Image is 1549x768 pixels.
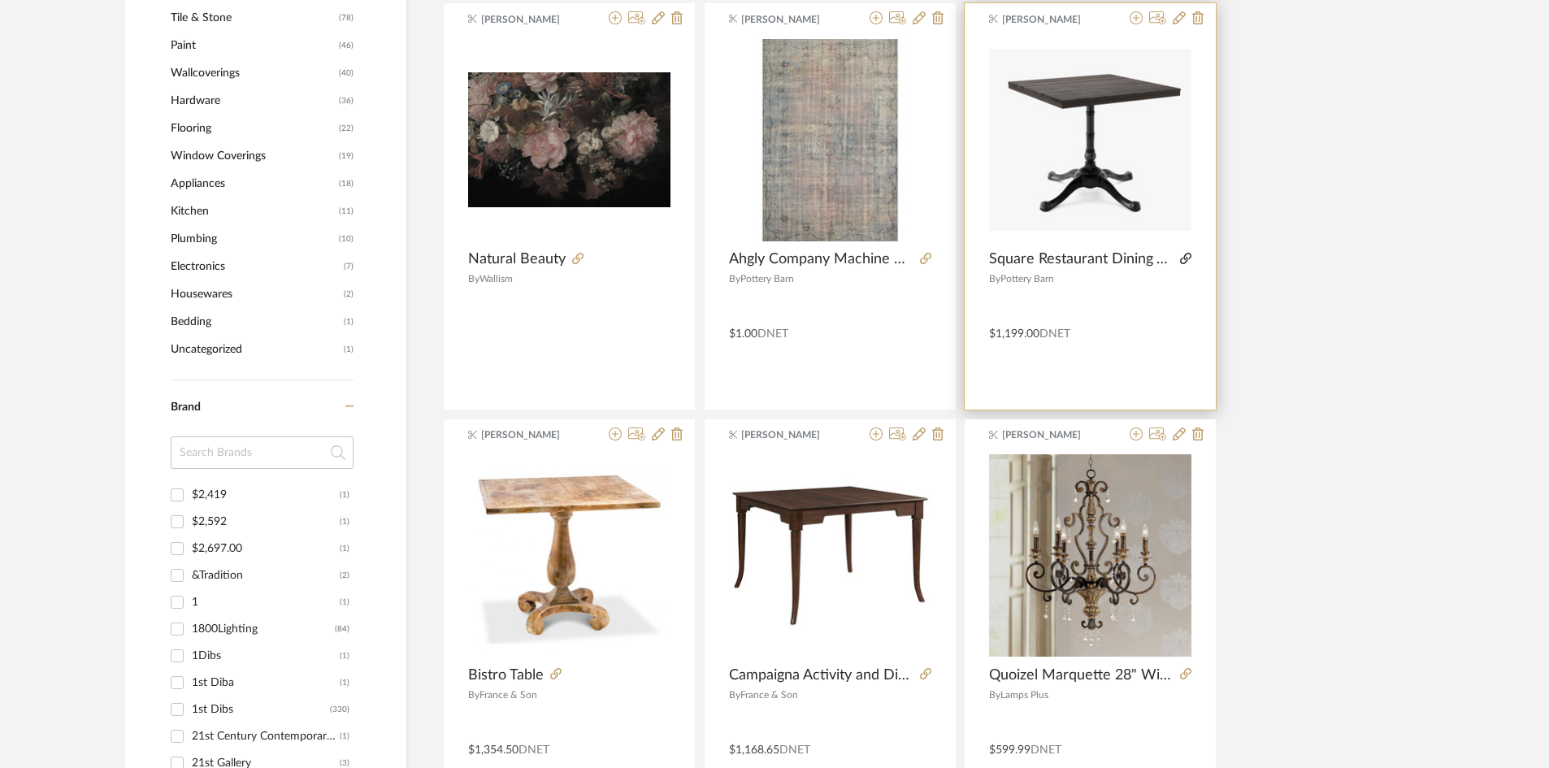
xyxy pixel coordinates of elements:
[1002,12,1104,27] span: [PERSON_NAME]
[729,454,931,657] div: 0
[192,509,340,535] div: $2,592
[339,88,354,114] span: (36)
[989,38,1191,241] div: 0
[171,197,335,225] span: Kitchen
[171,115,335,142] span: Flooring
[468,454,670,657] img: Bistro Table
[171,59,335,87] span: Wallcoverings
[1002,427,1104,442] span: [PERSON_NAME]
[1000,690,1048,700] span: Lamps Plus
[729,744,779,756] span: $1,168.65
[192,696,330,722] div: 1st Dibs
[192,670,340,696] div: 1st Diba
[989,454,1191,657] div: 0
[171,170,335,197] span: Appliances
[729,274,740,284] span: By
[989,690,1000,700] span: By
[344,254,354,280] span: (7)
[192,589,340,615] div: 1
[989,454,1191,657] img: Quoizel Marquette 28" Wide Six Light Bronze Traditional Chandelier
[468,250,566,268] span: Natural Beauty
[171,436,354,469] input: Search Brands
[171,32,335,59] span: Paint
[729,250,913,268] span: Ahgly Company Machine Washable Contemporary Sage Green Area Rugs
[171,225,335,253] span: Plumbing
[989,666,1174,684] span: Quoizel Marquette 28" Wide Six Light Bronze Traditional Chandelier
[339,171,354,197] span: (18)
[741,427,844,442] span: [PERSON_NAME]
[1030,744,1061,756] span: DNET
[481,427,584,442] span: [PERSON_NAME]
[989,49,1191,231] img: Square Restaurant Dining Table (36")
[171,280,340,308] span: Housewares
[989,328,1039,340] span: $1,199.00
[468,690,479,700] span: By
[740,690,798,700] span: France & Son
[171,4,335,32] span: Tile & Stone
[340,562,349,588] div: (2)
[171,142,335,170] span: Window Coverings
[171,253,340,280] span: Electronics
[171,87,335,115] span: Hardware
[339,5,354,31] span: (78)
[192,616,335,642] div: 1800Lighting
[171,401,201,413] span: Brand
[339,33,354,59] span: (46)
[192,536,340,562] div: $2,697.00
[192,643,340,669] div: 1Dibs
[192,482,340,508] div: $2,419
[729,328,757,340] span: $1.00
[729,39,931,241] img: Ahgly Company Machine Washable Contemporary Sage Green Area Rugs
[729,666,913,684] span: Campaigna Activity and Dining Table - Cafe Mocha - High Pressured Laminate with solid wood
[339,143,354,169] span: (19)
[192,562,340,588] div: &Tradition
[481,12,584,27] span: [PERSON_NAME]
[989,274,1000,284] span: By
[479,690,537,700] span: France & Son
[335,616,349,642] div: (84)
[740,274,794,284] span: Pottery Barn
[468,72,670,207] img: Natural Beauty
[468,274,479,284] span: By
[340,670,349,696] div: (1)
[344,336,354,362] span: (1)
[192,723,340,749] div: 21st Century Contemporary Minimal White Velvet Bench With Black Lacquered Base
[340,509,349,535] div: (1)
[729,690,740,700] span: By
[340,589,349,615] div: (1)
[340,723,349,749] div: (1)
[468,666,544,684] span: Bistro Table
[340,643,349,669] div: (1)
[1039,328,1070,340] span: DNET
[741,12,844,27] span: [PERSON_NAME]
[171,308,340,336] span: Bedding
[339,60,354,86] span: (40)
[468,744,519,756] span: $1,354.50
[339,115,354,141] span: (22)
[519,744,549,756] span: DNET
[1000,274,1054,284] span: Pottery Barn
[729,454,931,657] img: Campaigna Activity and Dining Table - Cafe Mocha - High Pressured Laminate with solid wood
[330,696,349,722] div: (330)
[339,226,354,252] span: (10)
[171,336,340,363] span: Uncategorized
[344,281,354,307] span: (2)
[779,744,810,756] span: DNET
[339,198,354,224] span: (11)
[757,328,788,340] span: DNET
[344,309,354,335] span: (1)
[989,250,1174,268] span: Square Restaurant Dining Table (36")
[729,38,931,241] div: 0
[479,274,513,284] span: Wallism
[340,482,349,508] div: (1)
[989,744,1030,756] span: $599.99
[340,536,349,562] div: (1)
